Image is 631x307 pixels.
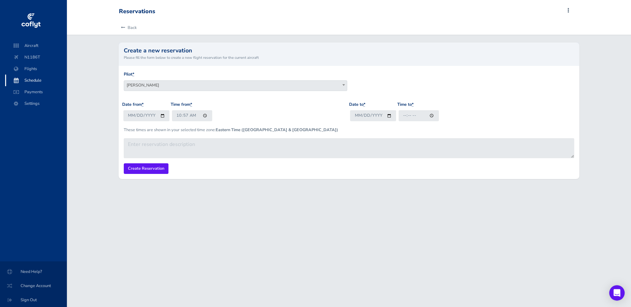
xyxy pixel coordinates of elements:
abbr: required [142,102,144,107]
span: Schedule [12,75,60,86]
p: These times are shown in your selected time zone: [124,127,574,133]
span: Sign Out [8,294,59,306]
span: Flights [12,63,60,75]
abbr: required [363,102,365,107]
div: Open Intercom Messenger [609,285,625,301]
a: Back [119,21,137,35]
span: N1186T [12,51,60,63]
abbr: required [132,71,134,77]
b: Eastern Time ([GEOGRAPHIC_DATA] & [GEOGRAPHIC_DATA]) [216,127,338,133]
h2: Create a new reservation [124,48,574,53]
abbr: required [190,102,192,107]
img: coflyt logo [20,11,41,31]
div: Reservations [119,8,155,15]
label: Date from [122,101,144,108]
span: Change Account [8,280,59,292]
label: Pilot [124,71,134,78]
span: Need Help? [8,266,59,277]
label: Date to [349,101,365,108]
input: Create Reservation [124,163,168,174]
span: Payments [12,86,60,98]
span: Jeffrey Clark [124,81,347,90]
span: Settings [12,98,60,109]
small: Please fill the form below to create a new flight reservation for the current aircraft [124,55,574,60]
label: Time from [171,101,192,108]
span: Jeffrey Clark [124,80,347,91]
span: Aircraft [12,40,60,51]
label: Time to [397,101,414,108]
abbr: required [412,102,414,107]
